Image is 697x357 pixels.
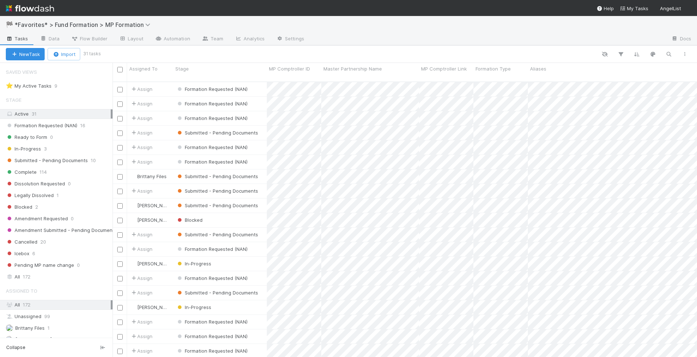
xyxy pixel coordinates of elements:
small: 31 tasks [83,51,101,57]
span: Assign [130,274,152,282]
span: Assign [130,158,152,165]
span: Saved Views [6,65,37,79]
div: Assign [130,85,152,93]
div: Submitted - Pending Documents [176,289,258,296]
span: Formation Requested (NAN) [176,144,248,150]
span: Formation Type [476,65,511,72]
span: Assign [130,318,152,325]
span: Assign [130,347,152,354]
span: Assign [130,289,152,296]
span: Assign [130,100,152,107]
a: Team [196,33,229,45]
span: Formation Requested (NAN) [176,115,248,121]
span: Formation Requested (NAN) [176,275,248,281]
span: 3 [55,335,58,344]
span: Submitted - Pending Documents [176,232,258,237]
span: Submitted - Pending Documents [176,290,258,296]
span: ⭐ [6,83,13,89]
span: Ready to Form [6,133,47,142]
span: Formation Requested (NAN) [6,121,77,130]
img: avatar_892eb56c-5b5a-46db-bf0b-2a9023d0e8f8.png [130,261,136,266]
input: Toggle Row Selected [117,290,123,296]
span: 31 [32,111,37,117]
span: 16 [80,121,85,130]
span: Submitted - Pending Documents [6,156,88,165]
span: [PERSON_NAME] [137,217,174,223]
span: Legally Dissolved [6,191,54,200]
div: Submitted - Pending Documents [176,129,258,136]
span: 2 [35,202,38,212]
div: Formation Requested (NAN) [176,333,248,340]
span: 114 [40,168,47,177]
span: Flow Builder [71,35,107,42]
input: Toggle Row Selected [117,276,123,281]
input: Toggle Row Selected [117,349,123,354]
span: In-Progress [176,304,211,310]
button: Import [48,48,80,60]
span: Assign [130,129,152,136]
a: My Tasks [620,5,648,12]
span: 1 [48,324,50,333]
input: Toggle Row Selected [117,87,123,92]
div: [PERSON_NAME] [130,304,170,311]
span: 1 [57,191,59,200]
input: Toggle Row Selected [117,334,123,340]
span: Cancelled [6,237,37,246]
input: Toggle Row Selected [117,247,123,252]
span: Assign [130,245,152,253]
div: My Active Tasks [6,81,52,91]
img: avatar_15e23c35-4711-4c0d-85f4-3400723cad14.png [6,324,13,332]
span: Assign [130,115,152,122]
img: avatar_892eb56c-5b5a-46db-bf0b-2a9023d0e8f8.png [130,202,136,208]
input: Toggle Row Selected [117,305,123,310]
span: MP Comptroller ID [269,65,310,72]
span: Assigned To [129,65,158,72]
span: In-Progress [6,144,41,153]
span: Aliases [530,65,546,72]
div: Brittany Files [130,173,167,180]
button: NewTask [6,48,45,60]
div: Formation Requested (NAN) [176,115,248,122]
span: [PERSON_NAME] [137,304,174,310]
div: Formation Requested (NAN) [176,274,248,282]
span: Formation Requested (NAN) [176,333,248,339]
span: Assign [130,333,152,340]
span: 🏁 [6,21,13,28]
span: [PERSON_NAME] [137,202,174,208]
span: Assign [130,187,152,194]
span: 10 [91,156,96,165]
span: Formation Requested (NAN) [176,246,248,252]
span: [PERSON_NAME] [15,337,52,342]
span: 3 [44,144,47,153]
span: MP Comptroller Link [421,65,467,72]
span: [PERSON_NAME] [137,261,174,266]
span: Blocked [6,202,32,212]
div: Submitted - Pending Documents [176,187,258,194]
div: Assign [130,231,152,238]
img: avatar_892eb56c-5b5a-46db-bf0b-2a9023d0e8f8.png [130,217,136,223]
span: 0 [68,179,71,188]
a: Flow Builder [65,33,113,45]
div: Formation Requested (NAN) [176,85,248,93]
span: 9 [54,81,65,91]
span: My Tasks [620,5,648,11]
div: All [6,300,111,309]
span: Icebox [6,249,29,258]
span: In-Progress [176,261,211,266]
span: Formation Requested (NAN) [176,319,248,325]
span: Collapse [6,344,25,351]
span: Formation Requested (NAN) [176,86,248,92]
a: Docs [665,33,697,45]
input: Toggle Row Selected [117,101,123,107]
input: Toggle Row Selected [117,116,123,121]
